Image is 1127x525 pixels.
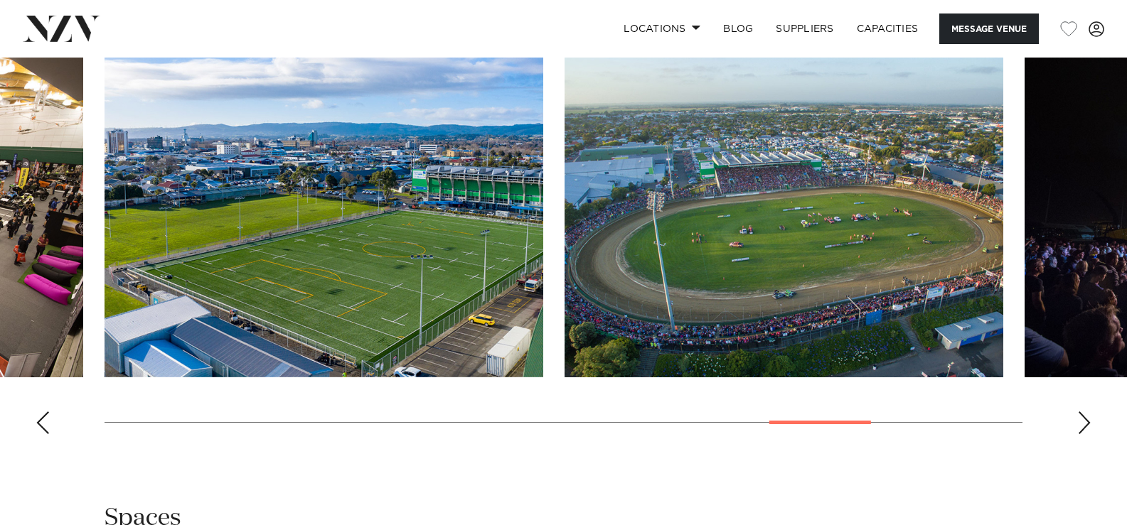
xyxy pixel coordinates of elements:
a: Locations [612,13,712,44]
swiper-slide: 14 / 18 [105,55,543,377]
a: BLOG [712,13,764,44]
img: nzv-logo.png [23,16,100,41]
a: Capacities [845,13,930,44]
swiper-slide: 15 / 18 [565,55,1003,377]
a: SUPPLIERS [764,13,845,44]
button: Message Venue [939,13,1039,44]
